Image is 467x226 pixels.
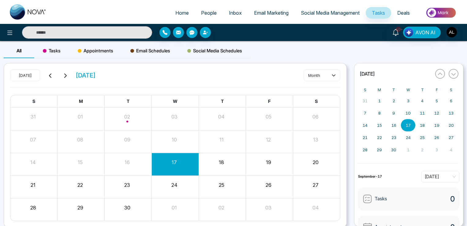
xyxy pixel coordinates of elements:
[421,98,424,103] abbr: September 4, 2025
[391,135,396,140] abbr: September 23, 2025
[313,159,319,166] button: 20
[219,159,224,166] button: 18
[378,98,381,103] abbr: September 1, 2025
[32,99,35,104] span: S
[415,119,430,131] button: September 18, 2025
[229,10,242,16] span: Inbox
[420,135,425,140] abbr: September 25, 2025
[363,147,368,152] abbr: September 28, 2025
[444,95,458,107] button: September 6, 2025
[124,204,130,211] button: 30
[430,95,444,107] button: September 5, 2025
[444,107,458,119] button: September 13, 2025
[388,27,403,37] a: 10+
[312,204,319,211] button: 04
[358,131,372,144] button: September 21, 2025
[449,123,454,128] abbr: September 20, 2025
[363,194,372,204] img: Tasks
[265,204,271,211] button: 03
[372,107,387,119] button: September 8, 2025
[364,111,366,115] abbr: September 7, 2025
[304,70,340,81] button: month
[425,172,456,181] span: Today
[434,111,439,115] abbr: September 12, 2025
[420,111,425,115] abbr: September 11, 2025
[268,99,271,104] span: F
[358,119,372,131] button: September 14, 2025
[78,159,83,166] button: 15
[358,144,372,156] button: September 28, 2025
[434,135,439,140] abbr: September 26, 2025
[77,204,83,211] button: 29
[175,10,189,16] span: Home
[358,107,372,119] button: September 7, 2025
[391,123,396,128] abbr: September 16, 2025
[435,98,438,103] abbr: September 5, 2025
[127,99,129,104] span: T
[415,144,430,156] button: October 2, 2025
[430,131,444,144] button: September 26, 2025
[30,204,36,211] button: 28
[30,136,36,143] button: 07
[266,113,271,120] button: 05
[372,10,385,16] span: Tasks
[30,159,36,166] button: 14
[419,6,463,20] img: Market-place.gif
[435,147,438,152] abbr: October 3, 2025
[358,174,382,179] strong: September-17
[415,107,430,119] button: September 11, 2025
[124,136,130,143] button: 09
[430,107,444,119] button: September 12, 2025
[401,107,415,119] button: September 10, 2025
[221,99,224,104] span: T
[444,144,458,156] button: October 4, 2025
[295,7,366,19] a: Social Media Management
[313,181,319,189] button: 27
[377,135,382,140] abbr: September 22, 2025
[173,99,177,104] span: W
[393,98,395,103] abbr: September 2, 2025
[391,147,396,152] abbr: September 30, 2025
[421,88,424,92] abbr: Thursday
[450,88,452,92] abbr: Saturday
[401,119,415,131] button: September 17, 2025
[407,147,409,152] abbr: October 1, 2025
[169,7,195,19] a: Home
[171,113,177,120] button: 03
[266,136,271,143] button: 12
[387,131,401,144] button: September 23, 2025
[315,99,318,104] span: S
[172,159,177,166] button: 17
[450,147,452,152] abbr: October 4, 2025
[363,98,368,103] abbr: August 31, 2025
[406,135,411,140] abbr: September 24, 2025
[78,113,83,120] button: 01
[391,7,416,19] a: Deals
[449,111,454,115] abbr: September 13, 2025
[378,88,381,92] abbr: Monday
[17,48,21,54] span: All
[366,7,391,19] a: Tasks
[363,123,368,128] abbr: September 14, 2025
[449,135,454,140] abbr: September 27, 2025
[130,47,170,55] span: Email Schedules
[421,147,424,152] abbr: October 2, 2025
[436,88,438,92] abbr: Friday
[372,95,387,107] button: September 1, 2025
[364,88,366,92] abbr: Sunday
[387,144,401,156] button: September 30, 2025
[187,47,242,55] span: Social Media Schedules
[378,111,381,115] abbr: September 8, 2025
[372,119,387,131] button: September 15, 2025
[387,107,401,119] button: September 9, 2025
[396,27,401,32] span: 10+
[377,123,382,128] abbr: September 15, 2025
[219,181,224,189] button: 25
[446,27,457,37] img: User Avatar
[172,204,177,211] button: 01
[444,131,458,144] button: September 27, 2025
[415,29,435,36] span: AVON AI
[195,7,223,19] a: People
[430,144,444,156] button: October 3, 2025
[10,70,40,81] button: [DATE]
